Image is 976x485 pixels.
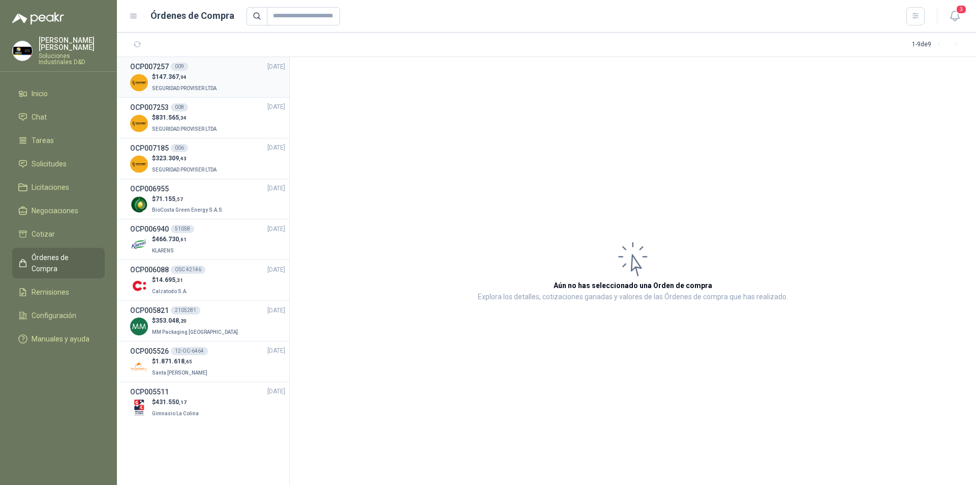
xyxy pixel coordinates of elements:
span: 466.730 [156,236,187,243]
span: SEGURIDAD PROVISER LTDA [152,167,217,173]
span: Chat [32,111,47,123]
span: [DATE] [267,265,285,275]
span: BioCosta Green Energy S.A.S [152,207,222,213]
a: OCP006088OSC 42146[DATE] Company Logo$14.695,31Calzatodo S.A. [130,264,285,296]
span: ,94 [179,74,187,80]
div: 009 [171,63,188,71]
span: 147.367 [156,73,187,80]
h3: OCP006940 [130,223,169,235]
div: 008 [171,103,188,111]
p: $ [152,316,240,326]
span: 3 [956,5,967,14]
img: Company Logo [130,399,148,417]
img: Company Logo [13,41,32,61]
h1: Órdenes de Compra [150,9,234,23]
p: $ [152,72,219,82]
span: 71.155 [156,195,183,203]
img: Company Logo [130,115,148,132]
span: ,17 [179,400,187,405]
a: OCP007257009[DATE] Company Logo$147.367,94SEGURIDAD PROVISER LTDA [130,61,285,93]
span: Remisiones [32,287,69,298]
span: Calzatodo S.A. [152,289,188,294]
span: [DATE] [267,102,285,112]
a: Negociaciones [12,201,105,220]
a: OCP007253008[DATE] Company Logo$831.565,34SEGURIDAD PROVISER LTDA [130,102,285,134]
p: $ [152,194,224,204]
div: 2105281 [171,306,200,315]
img: Company Logo [130,236,148,254]
div: 12-OC-6464 [171,347,208,355]
img: Company Logo [130,155,148,173]
span: 1.871.618 [156,358,192,365]
h3: OCP005526 [130,346,169,357]
img: Company Logo [130,318,148,335]
a: Licitaciones [12,178,105,197]
span: [DATE] [267,62,285,72]
a: Chat [12,107,105,127]
a: Solicitudes [12,154,105,174]
img: Logo peakr [12,12,64,24]
span: Solicitudes [32,158,67,169]
span: 14.695 [156,276,183,283]
h3: OCP006088 [130,264,169,275]
a: OCP007185006[DATE] Company Logo$323.309,43SEGURIDAD PROVISER LTDA [130,142,285,175]
img: Company Logo [130,358,148,376]
span: Negociaciones [32,205,78,216]
a: OCP00694051058[DATE] Company Logo$466.730,61KLARENS [130,223,285,255]
span: 353.048 [156,317,187,324]
div: 51058 [171,225,194,233]
p: $ [152,154,219,163]
p: $ [152,275,190,285]
span: Santa [PERSON_NAME] [152,370,207,376]
img: Company Logo [130,195,148,213]
span: ,20 [179,318,187,324]
a: OCP005511[DATE] Company Logo$431.550,17Gimnasio La Colina [130,386,285,418]
h3: OCP005511 [130,386,169,397]
p: $ [152,235,187,244]
div: OSC 42146 [171,266,205,274]
p: Soluciones Industriales D&D [39,53,105,65]
p: Explora los detalles, cotizaciones ganadas y valores de las Órdenes de compra que has realizado. [478,291,788,303]
h3: Aún no has seleccionado una Orden de compra [554,280,712,291]
a: Inicio [12,84,105,103]
img: Company Logo [130,277,148,295]
span: [DATE] [267,184,285,193]
a: Remisiones [12,282,105,302]
a: OCP00552612-OC-6464[DATE] Company Logo$1.871.618,65Santa [PERSON_NAME] [130,346,285,378]
a: Manuales y ayuda [12,329,105,349]
p: $ [152,357,209,366]
span: SEGURIDAD PROVISER LTDA [152,85,217,91]
h3: OCP006955 [130,183,169,194]
span: Licitaciones [32,182,69,193]
span: ,34 [179,115,187,121]
div: 006 [171,144,188,152]
span: [DATE] [267,306,285,316]
span: Cotizar [32,229,55,240]
span: ,43 [179,156,187,161]
a: Cotizar [12,224,105,244]
a: OCP0058212105281[DATE] Company Logo$353.048,20MM Packaging [GEOGRAPHIC_DATA] [130,305,285,337]
span: SEGURIDAD PROVISER LTDA [152,126,217,132]
span: ,61 [179,237,187,242]
span: 831.565 [156,114,187,121]
span: [DATE] [267,387,285,396]
span: ,31 [175,277,183,283]
a: Configuración [12,306,105,325]
img: Company Logo [130,74,148,92]
h3: OCP005821 [130,305,169,316]
span: Inicio [32,88,48,99]
span: [DATE] [267,143,285,153]
span: Gimnasio La Colina [152,411,199,416]
span: Manuales y ayuda [32,333,89,345]
h3: OCP007253 [130,102,169,113]
span: [DATE] [267,346,285,356]
p: $ [152,397,201,407]
h3: OCP007185 [130,142,169,154]
span: 431.550 [156,398,187,406]
span: ,65 [185,359,192,364]
button: 3 [945,7,964,25]
a: OCP006955[DATE] Company Logo$71.155,57BioCosta Green Energy S.A.S [130,183,285,215]
span: KLARENS [152,248,174,253]
span: Configuración [32,310,76,321]
span: 323.309 [156,155,187,162]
